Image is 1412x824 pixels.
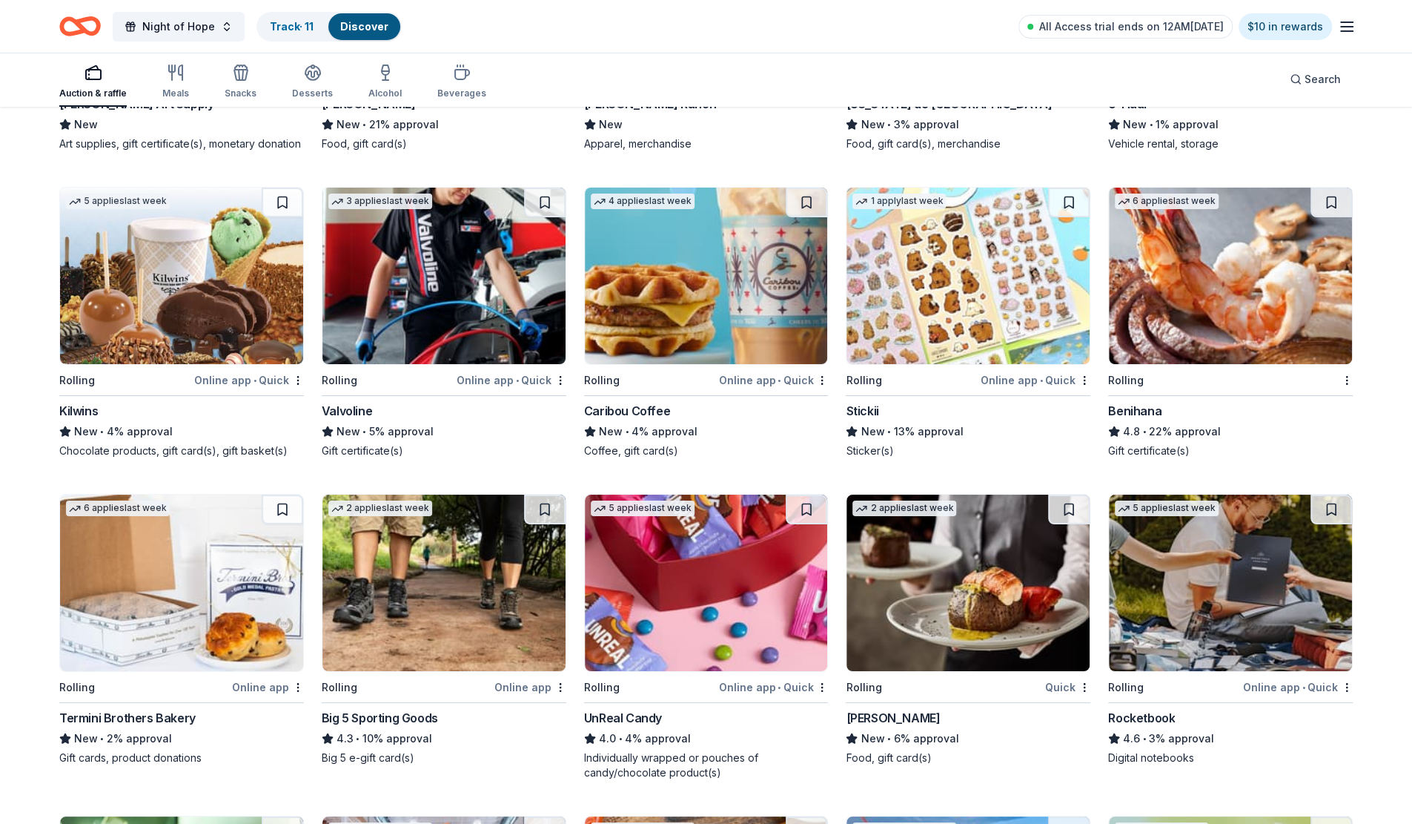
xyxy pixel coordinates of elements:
button: Desserts [292,58,333,107]
a: All Access trial ends on 12AM[DATE] [1018,15,1233,39]
div: Online app Quick [981,371,1090,389]
div: Benihana [1108,402,1161,420]
div: Auction & raffle [59,88,127,99]
span: • [1302,682,1305,693]
div: Rolling [322,679,357,696]
span: New [599,423,623,441]
div: 5 applies last week [591,501,695,516]
div: Rolling [584,372,620,389]
div: 2 applies last week [328,501,432,516]
div: 5% approval [322,423,566,441]
span: 4.8 [1123,423,1140,441]
div: Chocolate products, gift card(s), gift basket(s) [59,444,304,458]
span: New [74,423,98,441]
button: Meals [162,58,189,107]
div: 2% approval [59,730,304,748]
span: Night of Hope [142,18,215,36]
span: • [356,733,359,745]
div: Online app Quick [1243,678,1353,696]
div: Food, gift card(s), merchandise [846,136,1090,151]
div: Online app Quick [718,371,828,389]
a: Image for Big 5 Sporting Goods2 applieslast weekRollingOnline appBig 5 Sporting Goods4.3•10% appr... [322,494,566,765]
div: UnReal Candy [584,709,662,727]
div: Online app [494,678,566,696]
div: Kilwins [59,402,98,420]
a: Discover [340,20,388,33]
div: Digital notebooks [1108,751,1353,765]
span: • [887,119,891,131]
div: Vehicle rental, storage [1108,136,1353,151]
span: • [1040,375,1043,386]
span: New [74,730,98,748]
span: New [599,116,623,134]
span: 4.3 [337,730,354,748]
a: Image for Rocketbook5 applieslast weekRollingOnline app•QuickRocketbook4.6•3% approvalDigital not... [1108,494,1353,765]
div: Rolling [1108,679,1144,696]
div: 3% approval [846,116,1090,134]
div: 1% approval [1108,116,1353,134]
span: • [100,426,104,438]
a: Image for Valvoline3 applieslast weekRollingOnline app•QuickValvolineNew•5% approvalGift certific... [322,187,566,458]
img: Image for Valvoline [322,188,566,364]
div: Sticker(s) [846,444,1090,458]
a: Image for Fleming's2 applieslast weekRollingQuick[PERSON_NAME]New•6% approvalFood, gift card(s) [846,494,1090,765]
div: Alcohol [368,88,402,99]
div: Rolling [1108,372,1144,389]
img: Image for Termini Brothers Bakery [60,495,303,671]
div: Rolling [322,372,357,389]
div: Termini Brothers Bakery [59,709,196,727]
button: Search [1278,65,1353,94]
div: 4 applies last week [591,194,695,209]
span: • [362,426,366,438]
div: 10% approval [322,730,566,748]
div: Gift certificate(s) [1108,444,1353,458]
span: Search [1305,70,1341,88]
div: 4% approval [59,423,304,441]
div: Quick [1045,678,1090,696]
div: Gift cards, product donations [59,751,304,765]
div: 13% approval [846,423,1090,441]
a: Image for Caribou Coffee4 applieslast weekRollingOnline app•QuickCaribou CoffeeNew•4% approvalCof... [584,187,829,458]
div: [PERSON_NAME] [846,709,940,727]
span: • [778,682,780,693]
div: Stickii [846,402,878,420]
div: 4% approval [584,730,829,748]
span: New [74,116,98,134]
div: 5 applies last week [66,194,170,209]
div: Rolling [846,372,881,389]
button: Night of Hope [113,12,245,42]
span: New [1123,116,1147,134]
div: 6 applies last week [66,501,170,516]
a: Image for Stickii1 applylast weekRollingOnline app•QuickStickiiNew•13% approvalSticker(s) [846,187,1090,458]
div: 3% approval [1108,730,1353,748]
div: 4% approval [584,423,829,441]
a: Image for Termini Brothers Bakery6 applieslast weekRollingOnline appTermini Brothers BakeryNew•2%... [59,494,304,765]
span: New [861,116,884,134]
div: Apparel, merchandise [584,136,829,151]
span: • [253,375,256,386]
div: Caribou Coffee [584,402,670,420]
img: Image for Rocketbook [1109,495,1352,671]
button: Auction & raffle [59,58,127,107]
span: • [778,375,780,386]
div: Snacks [225,88,256,99]
div: 6 applies last week [1115,194,1219,209]
img: Image for Stickii [846,188,1090,364]
div: Art supplies, gift certificate(s), monetary donation [59,136,304,151]
span: New [861,423,884,441]
span: • [100,733,104,745]
span: 4.6 [1123,730,1140,748]
span: • [625,426,629,438]
img: Image for Kilwins [60,188,303,364]
a: Image for Kilwins5 applieslast weekRollingOnline app•QuickKilwinsNew•4% approvalChocolate product... [59,187,304,458]
div: 22% approval [1108,423,1353,441]
span: • [1143,733,1147,745]
span: • [887,733,891,745]
button: Beverages [437,58,486,107]
div: Rocketbook [1108,709,1175,727]
div: Food, gift card(s) [322,136,566,151]
div: Rolling [846,679,881,696]
button: Track· 11Discover [256,12,402,42]
div: Valvoline [322,402,372,420]
div: Online app Quick [194,371,304,389]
